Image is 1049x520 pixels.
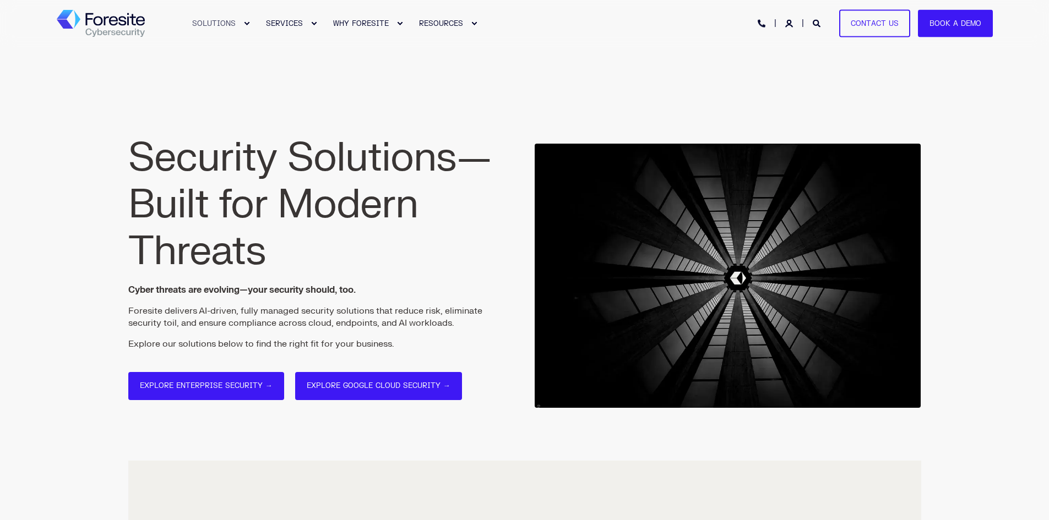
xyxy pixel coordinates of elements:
h1: Security Solutions—Built for Modern Threats [128,135,515,275]
span: WHY FORESITE [333,19,389,28]
a: Login [785,18,795,28]
a: Explore Google Cloud Security → [295,372,462,400]
div: Expand SOLUTIONS [243,20,250,27]
a: Book a Demo [918,9,993,37]
div: Expand WHY FORESITE [396,20,403,27]
div: Expand SERVICES [311,20,317,27]
a: Back to Home [57,10,145,37]
a: Explore Enterprise Security → [128,372,284,400]
p: Explore our solutions below to find the right fit for your business. [128,338,515,350]
div: Expand RESOURCES [471,20,477,27]
a: Open Search [813,18,823,28]
span: SOLUTIONS [192,19,236,28]
img: A series of diminishing size hexagons with powerful connecting lines through each corner towards ... [535,144,921,408]
span: RESOURCES [419,19,463,28]
img: Foresite logo, a hexagon shape of blues with a directional arrow to the right hand side, and the ... [57,10,145,37]
p: Foresite delivers AI-driven, fully managed security solutions that reduce risk, eliminate securit... [128,305,515,329]
strong: Cyber threats are evolving—your security should, too. [128,284,356,295]
a: Contact Us [839,9,910,37]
